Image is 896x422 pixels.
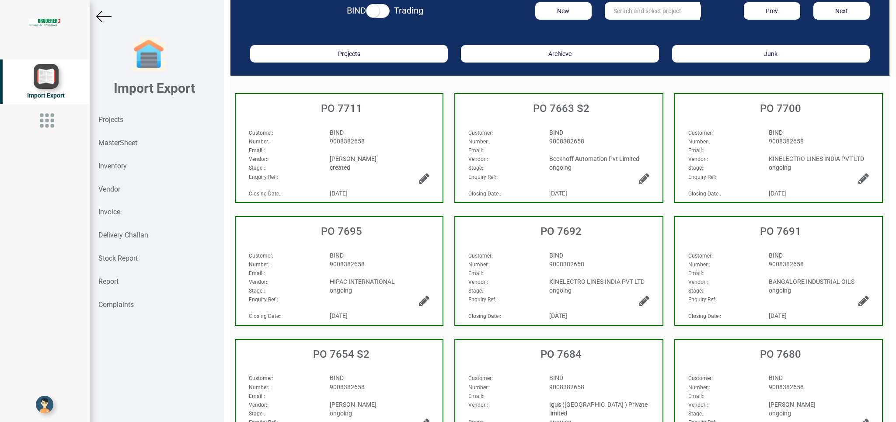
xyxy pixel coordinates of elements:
[688,402,708,408] span: :
[680,103,882,114] h3: PO 7700
[680,226,882,237] h3: PO 7691
[249,402,267,408] strong: Vendor:
[249,130,273,136] span: :
[688,174,716,180] strong: Enquiry Ref:
[347,5,366,16] strong: BIND
[688,139,709,145] strong: Number:
[468,279,487,285] strong: Vendor:
[249,375,273,381] span: :
[688,288,704,294] span: :
[688,165,703,171] strong: Stage:
[769,138,804,145] span: 9008382658
[769,129,783,136] span: BIND
[98,139,137,147] strong: MasterSheet
[549,129,563,136] span: BIND
[249,384,269,391] strong: Number:
[98,208,120,216] strong: Invoice
[769,312,787,319] span: [DATE]
[688,130,711,136] strong: Customer
[330,129,344,136] span: BIND
[249,262,271,268] span: :
[330,401,377,408] span: [PERSON_NAME]
[468,288,483,294] strong: Stage:
[549,287,572,294] span: ongoing
[330,252,344,259] span: BIND
[330,138,365,145] span: 9008382658
[688,296,716,303] strong: Enquiry Ref:
[468,165,485,171] span: :
[813,2,870,20] button: Next
[330,190,348,197] span: [DATE]
[468,191,501,197] span: :
[468,393,485,399] span: :
[468,270,485,276] span: :
[549,190,567,197] span: [DATE]
[249,296,278,303] span: :
[249,288,265,294] span: :
[549,138,584,145] span: 9008382658
[330,155,377,162] span: [PERSON_NAME]
[688,313,720,319] strong: Closing Date:
[114,80,195,96] b: Import Export
[468,147,485,153] span: :
[549,374,563,381] span: BIND
[249,165,264,171] strong: Stage:
[330,278,395,285] span: HIPAC INTERNATIONAL
[468,296,498,303] span: :
[769,252,783,259] span: BIND
[468,375,493,381] span: :
[468,253,493,259] span: :
[98,115,123,124] strong: Projects
[249,270,264,276] strong: Email:
[468,191,500,197] strong: Closing Date:
[468,165,483,171] strong: Stage:
[249,253,272,259] strong: Customer
[688,296,718,303] span: :
[330,384,365,391] span: 9008382658
[605,2,700,20] input: Serach and select project
[688,402,707,408] strong: Vendor:
[468,375,492,381] strong: Customer
[249,191,280,197] strong: Closing Date:
[688,191,721,197] span: :
[249,288,264,294] strong: Stage:
[672,45,870,63] button: Junk
[688,147,704,153] span: :
[131,37,166,72] img: garage-closed.png
[744,2,800,20] button: Prev
[249,279,268,285] span: :
[549,312,567,319] span: [DATE]
[330,287,352,294] span: ongoing
[688,253,713,259] span: :
[468,139,489,145] strong: Number:
[769,155,864,162] span: KINELECTRO LINES INDIA PVT LTD
[468,384,490,391] span: :
[249,262,269,268] strong: Number:
[249,384,271,391] span: :
[680,349,882,360] h3: PO 7680
[330,410,352,417] span: ongoing
[549,384,584,391] span: 9008382658
[249,139,271,145] span: :
[688,253,711,259] strong: Customer
[468,393,483,399] strong: Email:
[468,147,483,153] strong: Email:
[249,191,282,197] span: :
[688,375,713,381] span: :
[330,374,344,381] span: BIND
[98,185,120,193] strong: Vendor
[249,147,265,153] span: :
[249,313,280,319] strong: Closing Date:
[98,162,127,170] strong: Inventory
[769,401,816,408] span: [PERSON_NAME]
[468,139,490,145] span: :
[330,164,350,171] span: created
[549,155,639,162] span: Beckhoff Automation Pvt Limited
[249,270,265,276] span: :
[27,92,65,99] span: Import Export
[98,300,134,309] strong: Complaints
[249,156,268,162] span: :
[688,130,713,136] span: :
[468,288,485,294] span: :
[688,393,703,399] strong: Email:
